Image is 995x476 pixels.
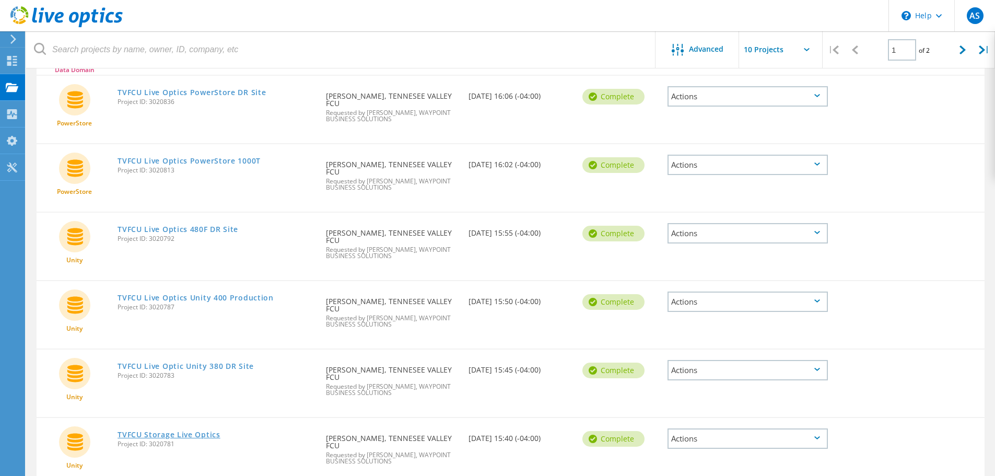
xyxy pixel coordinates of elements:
[668,86,828,107] div: Actions
[582,157,645,173] div: Complete
[689,45,723,53] span: Advanced
[321,418,463,475] div: [PERSON_NAME], TENNESEE VALLEY FCU
[919,46,930,55] span: of 2
[326,110,458,122] span: Requested by [PERSON_NAME], WAYPOINT BUSINESS SOLUTIONS
[118,157,261,165] a: TVFCU Live Optics PowerStore 1000T
[582,431,645,447] div: Complete
[118,99,315,105] span: Project ID: 3020836
[321,76,463,133] div: [PERSON_NAME], TENNESEE VALLEY FCU
[118,441,315,447] span: Project ID: 3020781
[326,452,458,465] span: Requested by [PERSON_NAME], WAYPOINT BUSINESS SOLUTIONS
[321,350,463,407] div: [PERSON_NAME], TENNESEE VALLEY FCU
[668,223,828,243] div: Actions
[118,226,238,233] a: TVFCU Live Optics 480F DR Site
[118,236,315,242] span: Project ID: 3020792
[463,144,577,179] div: [DATE] 16:02 (-04:00)
[326,178,458,191] span: Requested by [PERSON_NAME], WAYPOINT BUSINESS SOLUTIONS
[118,373,315,379] span: Project ID: 3020783
[463,350,577,384] div: [DATE] 15:45 (-04:00)
[582,294,645,310] div: Complete
[463,76,577,110] div: [DATE] 16:06 (-04:00)
[118,294,274,301] a: TVFCU Live Optics Unity 400 Production
[118,167,315,173] span: Project ID: 3020813
[55,67,95,73] span: Data Domain
[57,120,92,126] span: PowerStore
[582,89,645,105] div: Complete
[463,281,577,316] div: [DATE] 15:50 (-04:00)
[118,431,220,438] a: TVFCU Storage Live Optics
[668,428,828,449] div: Actions
[66,394,83,400] span: Unity
[668,155,828,175] div: Actions
[321,213,463,270] div: [PERSON_NAME], TENNESEE VALLEY FCU
[66,326,83,332] span: Unity
[26,31,656,68] input: Search projects by name, owner, ID, company, etc
[668,292,828,312] div: Actions
[902,11,911,20] svg: \n
[321,281,463,338] div: [PERSON_NAME], TENNESEE VALLEY FCU
[823,31,844,68] div: |
[326,315,458,328] span: Requested by [PERSON_NAME], WAYPOINT BUSINESS SOLUTIONS
[66,257,83,263] span: Unity
[66,462,83,469] span: Unity
[463,418,577,452] div: [DATE] 15:40 (-04:00)
[582,363,645,378] div: Complete
[326,384,458,396] span: Requested by [PERSON_NAME], WAYPOINT BUSINESS SOLUTIONS
[463,213,577,247] div: [DATE] 15:55 (-04:00)
[969,11,980,20] span: AS
[10,22,123,29] a: Live Optics Dashboard
[118,304,315,310] span: Project ID: 3020787
[321,144,463,201] div: [PERSON_NAME], TENNESEE VALLEY FCU
[668,360,828,380] div: Actions
[974,31,995,68] div: |
[326,247,458,259] span: Requested by [PERSON_NAME], WAYPOINT BUSINESS SOLUTIONS
[582,226,645,241] div: Complete
[57,189,92,195] span: PowerStore
[118,89,266,96] a: TVFCU Live Optics PowerStore DR Site
[118,363,254,370] a: TVFCU Live Optic Unity 380 DR Site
